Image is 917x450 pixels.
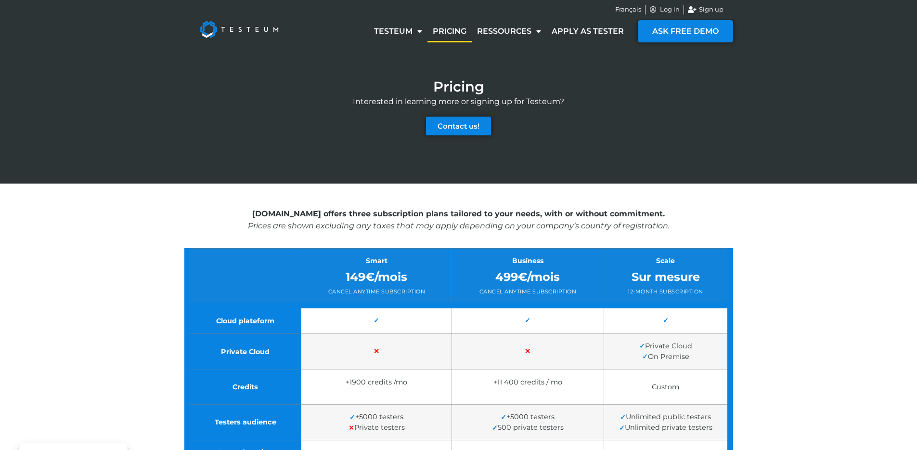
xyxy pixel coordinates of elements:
img: Testeum Logo - Application crowdtesting platform [189,10,289,49]
span: ✓ [663,317,669,325]
div: Smart [309,256,444,266]
a: Log in [649,5,680,14]
a: Ressources [472,20,546,42]
a: ASK FREE DEMO [638,20,733,42]
div: Sur mesure [611,268,720,286]
div: Cancel anytime subscription [309,288,444,296]
span: ✓ [501,413,506,422]
span: ✓ [525,317,530,325]
div: Scale [611,256,720,266]
span: ✓ [492,424,498,432]
a: Testeum [369,20,427,42]
span: +5000 testers [501,412,555,421]
div: 12-month subscription [611,288,720,296]
span: ✓ [374,317,379,325]
span: ASK FREE DEMO [652,27,719,35]
strong: [DOMAIN_NAME] offers three subscription plans tailored to your needs, with or without commitment. [252,209,665,218]
span: Private testers [349,423,405,432]
a: Apply as tester [546,20,629,42]
span: ✕ [525,347,530,356]
em: Prices are shown excluding any taxes that may apply depending on your company’s country of regist... [248,221,670,230]
a: Pricing [427,20,472,42]
div: 149€/mois [309,268,444,286]
span: ✕ [374,347,379,356]
span: Sign up [697,5,723,14]
span: Log in [658,5,680,14]
span: ✓ [619,424,625,432]
span: Unlimited private testers [619,423,712,432]
span: ✕ [349,424,354,432]
span: +5000 testers [349,412,403,421]
span: +11 400 credits / mo [493,378,562,387]
span: 500 private testers [492,423,564,432]
p: Interested in learning more or signing up for Testeum? [184,96,733,107]
td: Testers audience [187,404,301,440]
h1: Pricing [433,79,484,93]
td: Credits [187,370,301,404]
td: Cloud plateform [187,305,301,334]
td: Private Cloud On Premise [604,334,730,370]
span: No expiration* [309,390,444,397]
div: 499€/mois [459,268,596,286]
span: ✓ [642,353,648,361]
div: Business [459,256,596,266]
span: ✓ [349,413,355,422]
span: +1900 credits /mo [346,378,407,387]
a: Contact us! [426,117,491,135]
nav: Menu [369,20,629,42]
td: Private Cloud [187,334,301,370]
span: ✓ [639,342,645,351]
span: ✓ [620,413,626,422]
span: No expiration* [459,390,596,397]
div: Cancel anytime subscription [459,288,596,296]
a: Français [615,5,641,14]
span: Unlimited public testers [620,412,711,421]
span: Custom [652,383,679,391]
span: Contact us! [438,122,479,130]
a: Sign up [688,5,723,14]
